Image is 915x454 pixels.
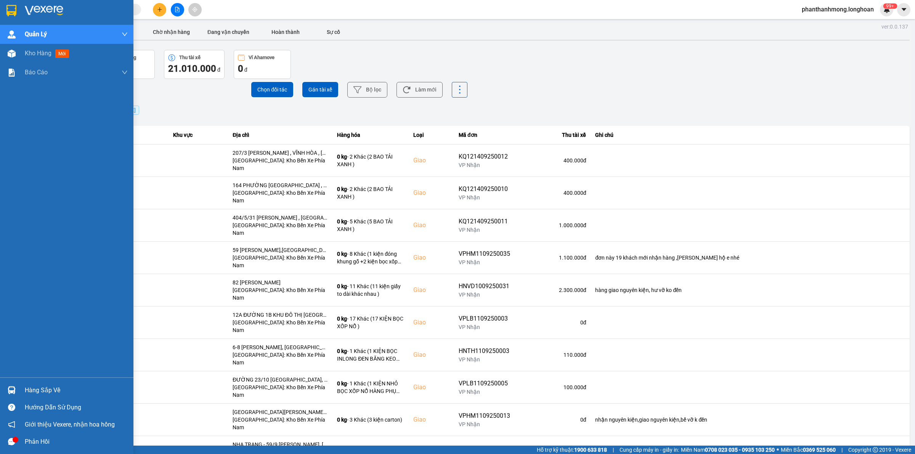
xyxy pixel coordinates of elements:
[705,447,775,453] strong: 0708 023 035 - 0935 103 250
[233,416,328,431] div: [GEOGRAPHIC_DATA]: Kho Bến Xe Phía Nam
[233,441,328,448] div: NHA TRANG - 59/9 [PERSON_NAME], [PERSON_NAME]
[337,186,347,192] span: 0 kg
[25,436,128,448] div: Phản hồi
[314,24,352,40] button: Sự cố
[179,55,201,60] div: Thu tài xế
[60,26,152,40] span: CÔNG TY TNHH CHUYỂN PHÁT NHANH BẢO AN
[337,218,347,225] span: 0 kg
[332,126,409,144] th: Hàng hóa
[251,82,293,97] button: Chọn đối tác
[233,254,328,269] div: [GEOGRAPHIC_DATA]: Kho Bến Xe Phía Nam
[337,380,347,387] span: 0 kg
[413,253,449,262] div: Giao
[25,402,128,413] div: Hướng dẫn sử dụng
[454,126,515,144] th: Mã đơn
[897,3,910,16] button: caret-down
[777,448,779,451] span: ⚪️
[122,69,128,75] span: down
[413,415,449,424] div: Giao
[459,217,510,226] div: KQ121409250011
[233,189,328,204] div: [GEOGRAPHIC_DATA]: Kho Bến Xe Phía Nam
[168,63,220,75] div: đ
[122,31,128,37] span: down
[3,26,58,39] span: [PHONE_NUMBER]
[233,383,328,399] div: [GEOGRAPHIC_DATA]: Kho Bến Xe Phía Nam
[901,6,907,13] span: caret-down
[164,50,225,79] button: Thu tài xế21.010.000 đ
[519,286,586,294] div: 2.300.000 đ
[396,82,443,98] button: Làm mới
[337,251,347,257] span: 0 kg
[459,388,510,396] div: VP Nhận
[413,350,449,359] div: Giao
[308,86,332,93] span: Gán tài xế
[519,254,586,261] div: 1.100.000 đ
[413,383,449,392] div: Giao
[459,379,510,388] div: VPLB1109250005
[337,153,404,168] div: - 2 Khác (2 BAO TẢI XANH )
[25,29,47,39] span: Quản Lý
[8,404,15,411] span: question-circle
[55,50,69,58] span: mới
[25,420,115,429] span: Giới thiệu Vexere, nhận hoa hồng
[257,86,287,93] span: Chọn đối tác
[337,185,404,201] div: - 2 Khác (2 BAO TẢI XANH )
[519,189,586,197] div: 400.000 đ
[233,376,328,383] div: ĐƯỜNG 23/10 [GEOGRAPHIC_DATA], [GEOGRAPHIC_DATA], [GEOGRAPHIC_DATA]
[459,420,510,428] div: VP Nhận
[413,188,449,197] div: Giao
[233,221,328,237] div: [GEOGRAPHIC_DATA]: Kho Bến Xe Phía Nam
[881,23,908,30] div: ver: 0.0.137
[234,50,291,79] button: Ví Ahamove0 đ
[171,3,184,16] button: file-add
[233,279,328,286] div: 82 [PERSON_NAME]
[8,438,15,445] span: message
[153,3,166,16] button: plus
[143,24,200,40] button: Chờ nhận hàng
[413,286,449,295] div: Giao
[337,218,404,233] div: - 5 Khác (5 BAO TẢI XANH )
[25,67,48,77] span: Báo cáo
[337,250,404,265] div: - 8 Khác (1 kiện đóng khung gỗ +2 kiện bọc xốp nổ+2 thùng gỗ +1 kiện carton+2 kiện sắt)
[519,351,586,359] div: 110.000 đ
[337,154,347,160] span: 0 kg
[337,348,347,354] span: 0 kg
[883,6,890,13] img: icon-new-feature
[169,126,228,144] th: Khu vực
[595,416,905,424] div: nhận nguyên kiện,giao nguyên kiện,bể vỡ k đền
[413,221,449,230] div: Giao
[3,46,117,56] span: Mã đơn: CTNK1409250004
[25,50,51,57] span: Kho hàng
[8,69,16,77] img: solution-icon
[233,343,328,351] div: 6-8 [PERSON_NAME], [GEOGRAPHIC_DATA], [GEOGRAPHIC_DATA], [GEOGRAPHIC_DATA]
[8,50,16,58] img: warehouse-icon
[459,249,510,258] div: VPHM1109250035
[51,15,157,23] span: Ngày in phiếu: 06:48 ngày
[175,7,180,12] span: file-add
[459,282,510,291] div: HNVD1009250031
[459,323,510,331] div: VP Nhận
[233,319,328,334] div: [GEOGRAPHIC_DATA]: Kho Bến Xe Phía Nam
[459,314,510,323] div: VPLB1109250003
[796,5,880,14] span: phanthanhmong.longhoan
[519,319,586,326] div: 0 đ
[233,246,328,254] div: 59 [PERSON_NAME],[GEOGRAPHIC_DATA],[GEOGRAPHIC_DATA]
[337,416,404,424] div: - 3 Khác (3 kiện carton)
[459,258,510,266] div: VP Nhận
[238,63,287,75] div: đ
[228,126,332,144] th: Địa chỉ
[595,286,905,294] div: hàng giao nguyên kiện, hư vỡ ko đền
[249,55,274,60] div: Ví Ahamove
[409,126,454,144] th: Loại
[620,446,679,454] span: Cung cấp máy in - giấy in:
[519,130,586,140] div: Thu tài xế
[591,126,910,144] th: Ghi chú
[595,254,905,261] div: đơn này 19 khách mới nhận hàng ,[PERSON_NAME] hộ e nhé
[302,82,338,97] button: Gán tài xế
[574,447,607,453] strong: 1900 633 818
[8,386,16,394] img: warehouse-icon
[337,283,347,289] span: 0 kg
[54,3,154,14] strong: PHIẾU DÁN LÊN HÀNG
[459,184,510,194] div: KQ121409250010
[459,411,510,420] div: VPHM1109250013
